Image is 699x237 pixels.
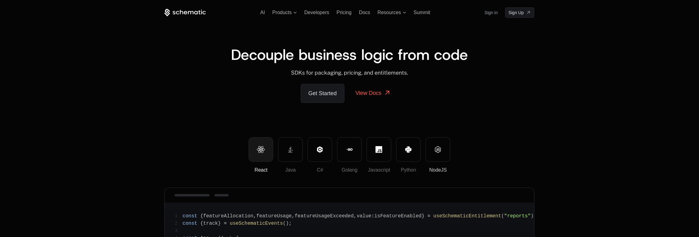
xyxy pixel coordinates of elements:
a: Sign in [485,8,498,17]
div: Python [396,166,420,174]
div: React [249,166,273,174]
span: ) [531,213,534,219]
span: Sign Up [509,10,524,16]
span: isFeatureEnabled [374,213,422,219]
a: Docs [359,10,370,15]
span: 3 [175,227,183,235]
button: NodeJS [426,137,450,162]
span: 2 [175,220,183,227]
div: NodeJS [426,166,450,174]
a: View Docs [348,84,399,102]
span: } [422,213,425,219]
span: track [203,221,218,226]
span: ( [283,221,286,226]
span: SDKs for packaging, pricing, and entitlements. [291,69,408,76]
span: Products [272,10,292,15]
span: ; [534,213,537,219]
button: Golang [337,137,362,162]
span: ) [286,221,289,226]
div: Golang [337,166,361,174]
span: featureAllocation [203,213,253,219]
span: 1 [175,212,183,220]
button: Java [278,137,303,162]
span: useSchematicEvents [230,221,283,226]
span: const [183,213,197,219]
span: Decouple business logic from code [231,45,468,64]
button: Javascript [367,137,391,162]
button: React [249,137,273,162]
span: = [427,213,430,219]
a: AI [260,10,265,15]
span: { [200,213,203,219]
a: Developers [304,10,329,15]
span: { [200,221,203,226]
button: Python [396,137,421,162]
span: = [224,221,227,226]
button: C# [308,137,332,162]
span: const [183,221,197,226]
span: featureUsageExceeded [295,213,354,219]
span: ( [501,213,504,219]
a: [object Object] [505,7,535,18]
a: Get Started [301,84,344,103]
span: "reports" [504,213,531,219]
div: Java [278,166,302,174]
span: , [354,213,357,219]
span: value [357,213,371,219]
span: : [371,213,375,219]
span: } [218,221,221,226]
span: , [253,213,257,219]
a: Pricing [336,10,351,15]
div: Javascript [367,166,391,174]
span: useSchematicEntitlement [433,213,501,219]
span: ; [289,221,292,226]
a: Summit [414,10,430,15]
span: Resources [378,10,401,15]
div: C# [308,166,332,174]
span: featureUsage [256,213,292,219]
span: , [292,213,295,219]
